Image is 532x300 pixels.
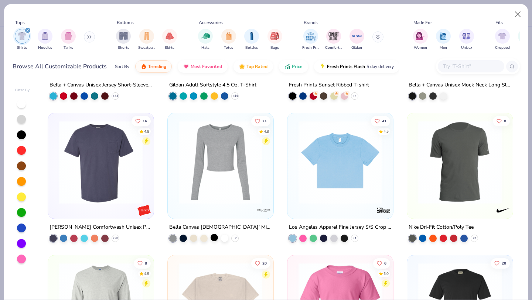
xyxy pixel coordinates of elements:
[38,45,52,51] span: Hoodies
[15,29,30,51] button: filter button
[244,29,259,51] div: filter for Bottles
[221,29,236,51] button: filter button
[491,258,510,268] button: Like
[302,29,319,51] button: filter button
[134,258,151,268] button: Like
[461,45,472,51] span: Unisex
[262,119,267,123] span: 71
[383,129,389,134] div: 4.5
[511,7,525,21] button: Close
[413,29,428,51] div: filter for Women
[442,62,499,71] input: Try "T-Shirt"
[183,64,189,69] img: most_fav.gif
[115,63,129,70] div: Sort By
[251,116,270,126] button: Like
[413,19,432,26] div: Made For
[138,29,155,51] button: filter button
[113,94,118,98] span: + 44
[325,29,342,51] button: filter button
[409,81,511,90] div: Bella + Canvas Unisex Mock Neck Long Sleeve Tee
[138,29,155,51] div: filter for Sweatpants
[245,45,258,51] span: Bottles
[256,202,271,217] img: Bella + Canvas logo
[305,31,316,42] img: Fresh Prints Image
[232,94,238,98] span: + 44
[198,29,213,51] div: filter for Hats
[376,202,391,217] img: Los Angeles Apparel logo
[351,31,362,42] img: Gildan Image
[233,60,273,73] button: Top Rated
[116,29,131,51] div: filter for Shorts
[459,29,474,51] div: filter for Unisex
[383,271,389,276] div: 5.0
[270,32,279,40] img: Bags Image
[462,32,471,40] img: Unisex Image
[166,32,174,40] img: Skirts Image
[138,45,155,51] span: Sweatpants
[239,64,245,69] img: TopRated.gif
[132,116,151,126] button: Like
[304,19,318,26] div: Brands
[15,29,30,51] div: filter for Shirts
[440,45,447,51] span: Men
[118,45,129,51] span: Shorts
[38,29,52,51] button: filter button
[144,271,150,276] div: 4.9
[382,119,386,123] span: 41
[221,29,236,51] div: filter for Totes
[353,94,357,98] span: + 4
[414,45,427,51] span: Women
[459,29,474,51] button: filter button
[61,29,76,51] div: filter for Tanks
[17,45,27,51] span: Shirts
[50,81,152,90] div: Bella + Canvas Unisex Jersey Short-Sleeve T-Shirt
[246,64,267,69] span: Top Rated
[279,60,308,73] button: Price
[64,45,73,51] span: Tanks
[270,45,279,51] span: Bags
[233,236,237,240] span: + 2
[416,32,424,40] img: Women Image
[267,29,282,51] button: filter button
[175,120,266,204] img: b4bb1e2f-f7d4-4cd0-95e8-cbfaf6568a96
[436,29,451,51] button: filter button
[409,222,474,232] div: Nike Dri-Fit Cotton/Poly Tee
[504,119,506,123] span: 8
[55,120,146,204] img: 78db37c0-31cc-44d6-8192-6ab3c71569ee
[191,64,222,69] span: Most Favorited
[473,236,476,240] span: + 3
[41,32,49,40] img: Hoodies Image
[289,81,369,90] div: Fresh Prints Sunset Ribbed T-shirt
[199,19,223,26] div: Accessories
[495,202,510,217] img: Nike logo
[302,29,319,51] div: filter for Fresh Prints
[225,32,233,40] img: Totes Image
[38,29,52,51] div: filter for Hoodies
[267,29,282,51] div: filter for Bags
[349,29,364,51] button: filter button
[366,62,394,71] span: 5 day delivery
[325,29,342,51] div: filter for Comfort Colors
[495,45,510,51] span: Cropped
[439,32,447,40] img: Men Image
[385,120,476,204] img: dba63807-445e-4018-bc4e-5da6220875ad
[201,45,209,51] span: Hats
[141,64,147,69] img: trending.gif
[325,45,342,51] span: Comfort Colors
[262,261,267,265] span: 20
[50,222,152,232] div: [PERSON_NAME] Comfortwash Unisex Pocket T-Shirt
[145,261,147,265] span: 8
[495,29,510,51] button: filter button
[320,64,325,69] img: flash.gif
[224,45,233,51] span: Totes
[266,120,357,204] img: 9e5979fd-04ee-4127-9a29-6a6f0f85b860
[413,29,428,51] button: filter button
[135,60,172,73] button: Trending
[143,32,151,40] img: Sweatpants Image
[493,116,510,126] button: Like
[64,32,72,40] img: Tanks Image
[18,32,26,40] img: Shirts Image
[144,129,150,134] div: 4.8
[178,60,228,73] button: Most Favorited
[495,19,503,26] div: Fits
